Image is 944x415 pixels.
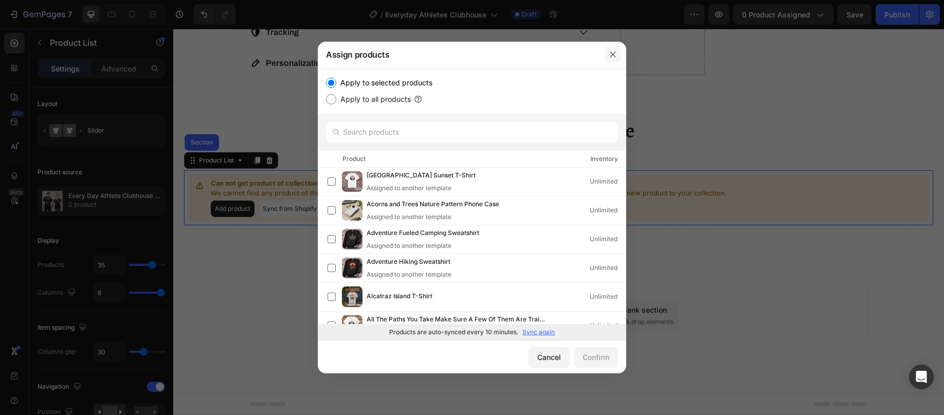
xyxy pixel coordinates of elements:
div: Assigned to another template [367,212,516,222]
button: Confirm [574,347,618,368]
div: Product List [24,127,63,136]
div: Assigned to another template [367,184,492,193]
h2: You May Also Like [10,87,760,116]
div: Inventory [590,154,618,164]
div: Section [15,111,42,117]
p: Sync again [522,328,555,337]
div: Choose templates [275,276,337,286]
label: Apply to selected products [336,77,432,89]
img: product-img [342,171,362,192]
div: Unlimited [590,292,626,302]
div: Unlimited [590,320,626,331]
div: Assigned to another template [367,270,467,279]
span: [GEOGRAPHIC_DATA] Sunset T-Shirt [367,170,476,182]
span: Alcatraz Island T-Shirt [367,291,432,302]
div: Add blank section [431,276,494,286]
div: Unlimited [590,234,626,244]
p: Can not get product of collection from Shopify [38,150,553,160]
img: product-img [342,315,362,336]
span: Adventure Hiking Sweatshirt [367,257,450,268]
div: Unlimited [590,176,626,187]
p: Products are auto-synced every 10 minutes. [389,328,518,337]
div: Cancel [537,352,561,363]
img: product-img [342,258,362,278]
span: then drag & drop elements [423,288,500,298]
p: We cannot find any product of this collection from your Shopify store? Please try manually syncin... [38,159,553,170]
button: Cancel [529,347,570,368]
span: Acorns and Trees Nature Pattern Phone Case [367,199,499,210]
div: Assigned to another template [367,241,496,250]
div: Open Intercom Messenger [909,365,934,389]
div: Confirm [583,352,609,363]
p: Personalization [93,29,152,40]
span: All The Paths You Take Make Sure A Few Of Them Are Trails T-Shirt [367,314,546,326]
div: Generate layout [355,276,409,286]
img: product-img [342,229,362,249]
img: product-img [342,286,362,307]
div: Unlimited [590,205,626,215]
span: from URL or image [354,288,409,298]
div: /> [318,68,626,341]
label: Apply to all products [336,93,411,105]
span: Add section [361,253,410,264]
input: Search products [326,122,618,142]
span: Adventure Fueled Camping Sweatshirt [367,228,479,239]
button: Add product [38,172,81,188]
img: product-img [342,200,362,221]
span: inspired by CRO experts [270,288,340,298]
div: Unlimited [590,263,626,273]
div: Product [342,154,366,164]
div: Assign products [318,41,600,68]
button: Sync from Shopify [85,172,148,188]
